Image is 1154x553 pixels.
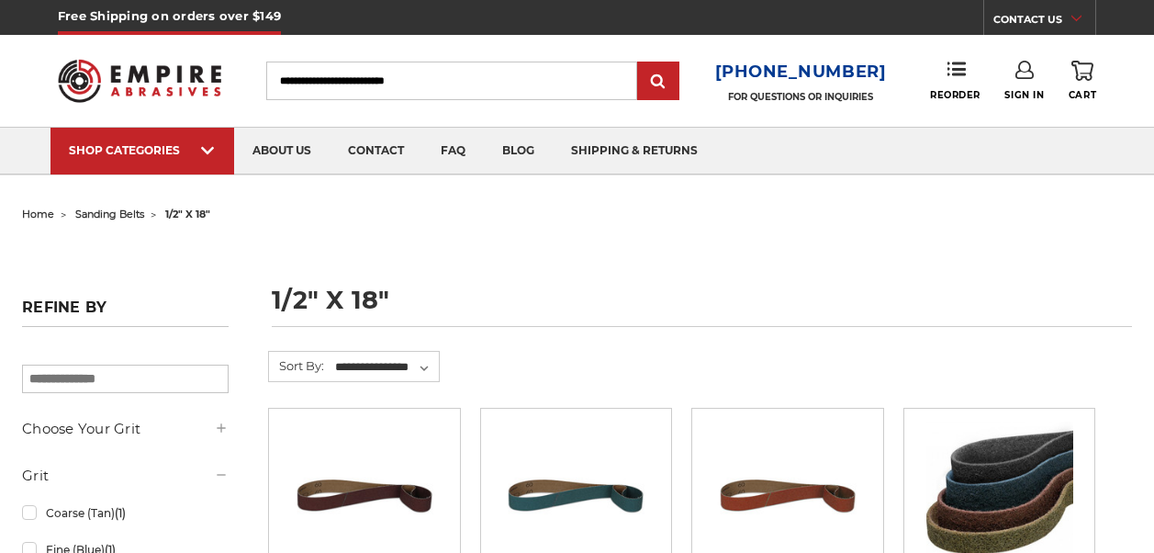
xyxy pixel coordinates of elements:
p: FOR QUESTIONS OR INQUIRIES [715,91,887,103]
a: Cart [1069,61,1096,101]
a: shipping & returns [553,128,716,175]
a: home [22,208,54,220]
a: Reorder [930,61,980,100]
h5: Refine by [22,299,229,327]
span: 1/2" x 18" [165,208,210,220]
img: Empire Abrasives [58,49,221,113]
a: about us [234,128,330,175]
h5: Choose Your Grit [22,418,229,440]
span: Cart [1069,89,1096,101]
a: faq [422,128,484,175]
a: CONTACT US [993,9,1095,35]
h5: Grit [22,465,229,487]
a: [PHONE_NUMBER] [715,59,887,85]
span: Sign In [1004,89,1044,101]
a: sanding belts [75,208,144,220]
label: Sort By: [269,352,324,379]
input: Submit [640,63,677,100]
a: Coarse (Tan) [22,497,229,529]
span: Reorder [930,89,980,101]
a: blog [484,128,553,175]
h1: 1/2" x 18" [272,288,1132,327]
span: (1) [115,506,126,520]
div: SHOP CATEGORIES [69,143,216,157]
select: Sort By: [332,354,439,381]
a: contact [330,128,422,175]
